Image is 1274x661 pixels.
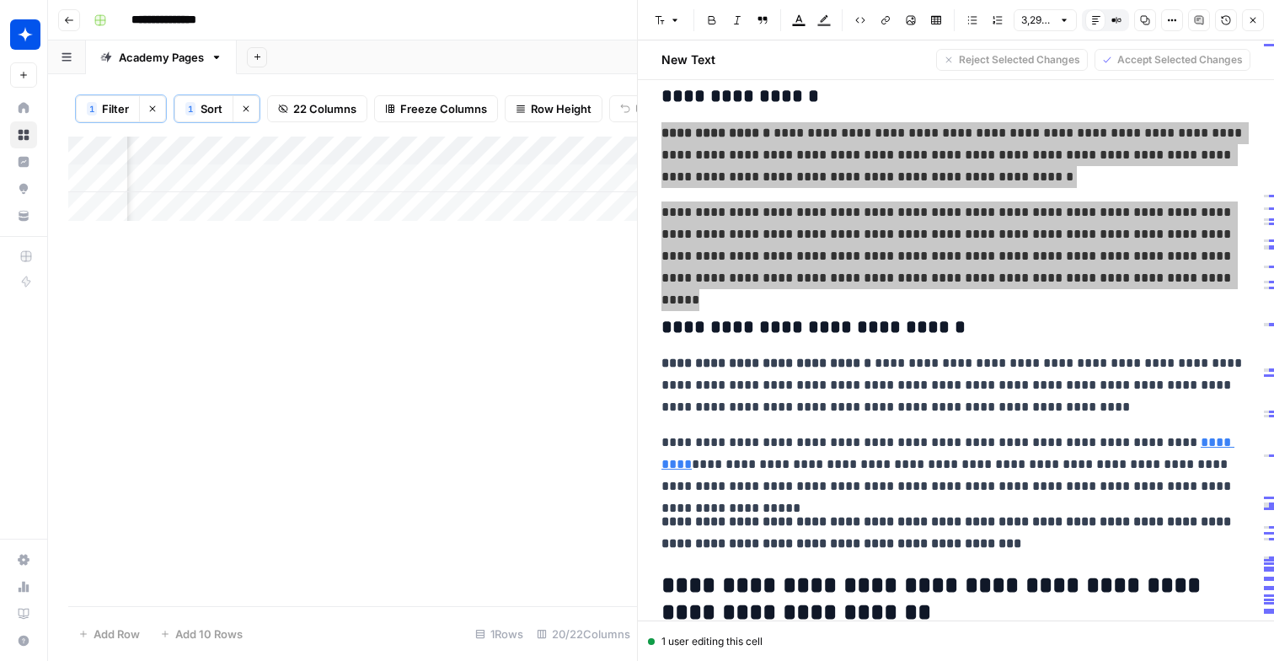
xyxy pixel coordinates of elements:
[505,95,602,122] button: Row Height
[10,627,37,654] button: Help + Support
[174,95,233,122] button: 1Sort
[188,102,193,116] span: 1
[936,49,1088,71] button: Reject Selected Changes
[89,102,94,116] span: 1
[10,94,37,121] a: Home
[959,52,1080,67] span: Reject Selected Changes
[609,95,675,122] button: Undo
[86,40,237,74] a: Academy Pages
[374,95,498,122] button: Freeze Columns
[10,19,40,50] img: Wiz Logo
[150,621,253,648] button: Add 10 Rows
[293,100,356,117] span: 22 Columns
[1021,13,1054,28] span: 3,290 words
[10,546,37,573] a: Settings
[468,621,530,648] div: 1 Rows
[10,13,37,56] button: Workspace: Wiz
[400,100,487,117] span: Freeze Columns
[10,148,37,175] a: Insights
[10,121,37,148] a: Browse
[201,100,222,117] span: Sort
[661,51,715,68] h2: New Text
[10,573,37,600] a: Usage
[175,626,243,642] span: Add 10 Rows
[10,202,37,229] a: Your Data
[119,49,204,66] div: Academy Pages
[267,95,367,122] button: 22 Columns
[68,621,150,648] button: Add Row
[76,95,139,122] button: 1Filter
[102,100,129,117] span: Filter
[1014,9,1077,31] button: 3,290 words
[1117,52,1243,67] span: Accept Selected Changes
[10,175,37,202] a: Opportunities
[531,100,591,117] span: Row Height
[1095,49,1250,71] button: Accept Selected Changes
[10,600,37,627] a: Learning Hub
[530,621,637,648] div: 20/22 Columns
[185,102,195,116] div: 1
[87,102,97,116] div: 1
[94,626,140,642] span: Add Row
[648,634,1264,649] div: 1 user editing this cell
